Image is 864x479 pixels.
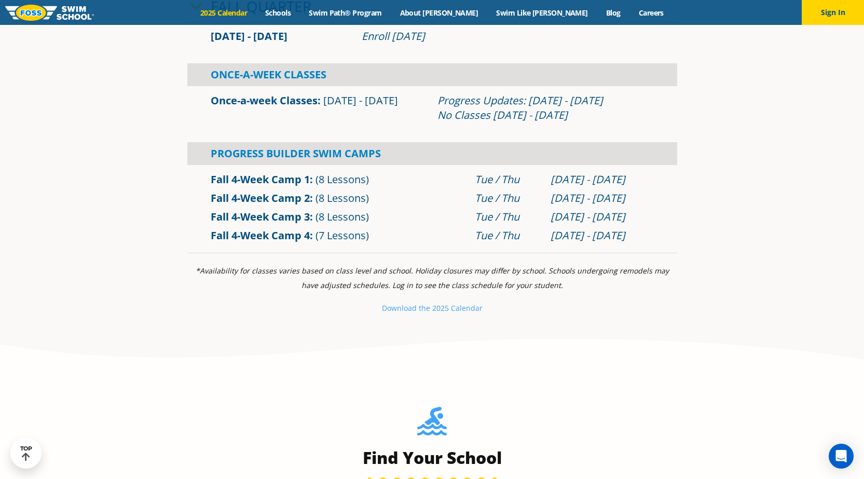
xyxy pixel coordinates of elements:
[5,5,94,21] img: FOSS Swim School Logo
[256,8,300,18] a: Schools
[323,93,398,107] span: [DATE] - [DATE]
[475,172,540,187] div: Tue / Thu
[391,8,487,18] a: About [PERSON_NAME]
[475,210,540,224] div: Tue / Thu
[362,29,654,44] div: Enroll [DATE]
[211,172,310,186] a: Fall 4-Week Camp 1
[551,210,654,224] div: [DATE] - [DATE]
[382,303,426,313] small: Download th
[211,29,287,43] span: [DATE] - [DATE]
[475,191,540,206] div: Tue / Thu
[211,210,310,224] a: Fall 4-Week Camp 3
[437,93,654,122] div: Progress Updates: [DATE] - [DATE] No Classes [DATE] - [DATE]
[597,8,629,18] a: Blog
[187,142,677,165] div: Progress Builder Swim Camps
[417,407,447,442] img: Foss-Location-Swimming-Pool-Person.svg
[316,172,369,186] span: (8 Lessons)
[300,8,391,18] a: Swim Path® Program
[187,63,677,86] div: Once-A-Week Classes
[316,228,369,242] span: (7 Lessons)
[829,444,854,469] div: Open Intercom Messenger
[629,8,673,18] a: Careers
[191,8,256,18] a: 2025 Calendar
[475,228,540,243] div: Tue / Thu
[187,447,677,468] h3: Find Your School
[316,191,369,205] span: (8 Lessons)
[426,303,483,313] small: e 2025 Calendar
[211,228,310,242] a: Fall 4-Week Camp 4
[211,93,318,107] a: Once-a-week Classes
[382,303,483,313] a: Download the 2025 Calendar
[211,191,310,205] a: Fall 4-Week Camp 2
[316,210,369,224] span: (8 Lessons)
[487,8,597,18] a: Swim Like [PERSON_NAME]
[196,266,669,290] i: *Availability for classes varies based on class level and school. Holiday closures may differ by ...
[551,191,654,206] div: [DATE] - [DATE]
[551,228,654,243] div: [DATE] - [DATE]
[20,445,32,461] div: TOP
[551,172,654,187] div: [DATE] - [DATE]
